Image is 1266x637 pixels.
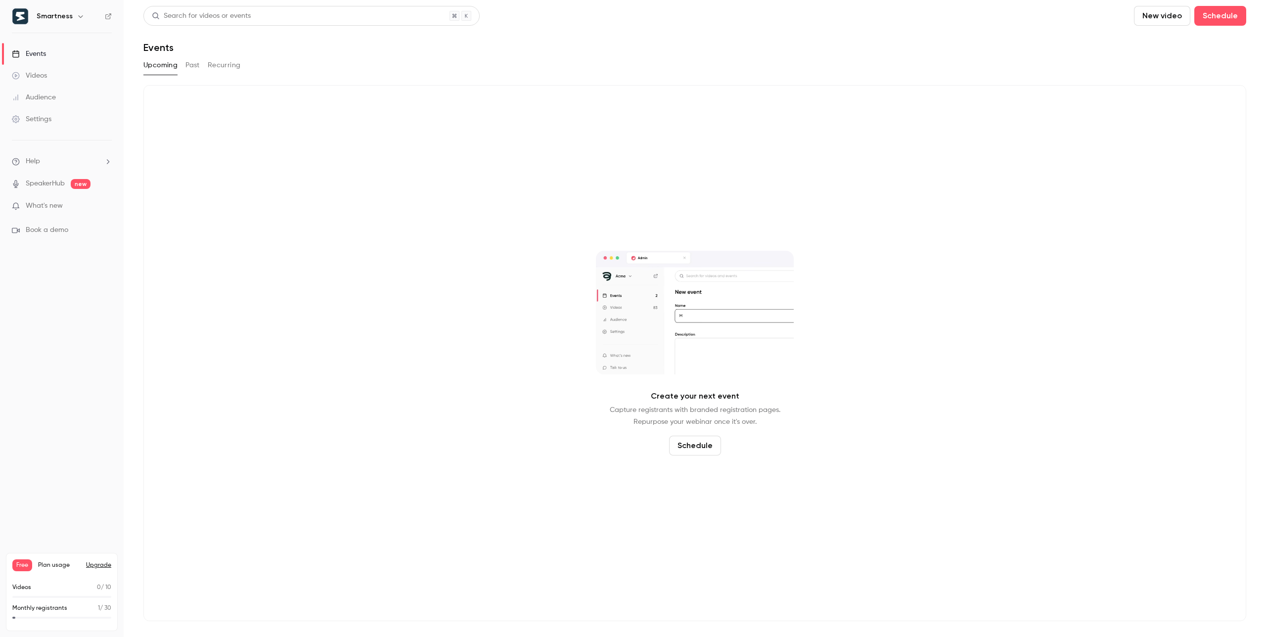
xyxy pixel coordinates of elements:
span: new [71,179,90,189]
p: / 30 [98,604,111,613]
div: Search for videos or events [152,11,251,21]
button: Upgrade [86,561,111,569]
button: New video [1134,6,1190,26]
iframe: Noticeable Trigger [100,202,112,211]
button: Past [185,57,200,73]
div: Settings [12,114,51,124]
button: Recurring [208,57,241,73]
p: Videos [12,583,31,592]
span: 1 [98,605,100,611]
div: Audience [12,92,56,102]
div: Videos [12,71,47,81]
a: SpeakerHub [26,179,65,189]
p: / 10 [97,583,111,592]
span: Free [12,559,32,571]
p: Monthly registrants [12,604,67,613]
button: Schedule [669,436,721,455]
div: Events [12,49,46,59]
span: Book a demo [26,225,68,235]
p: Capture registrants with branded registration pages. Repurpose your webinar once it's over. [610,404,780,428]
button: Schedule [1194,6,1246,26]
li: help-dropdown-opener [12,156,112,167]
span: What's new [26,201,63,211]
span: 0 [97,585,101,591]
span: Plan usage [38,561,80,569]
span: Help [26,156,40,167]
img: Smartness [12,8,28,24]
h1: Events [143,42,174,53]
p: Create your next event [651,390,739,402]
h6: Smartness [37,11,73,21]
button: Upcoming [143,57,178,73]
